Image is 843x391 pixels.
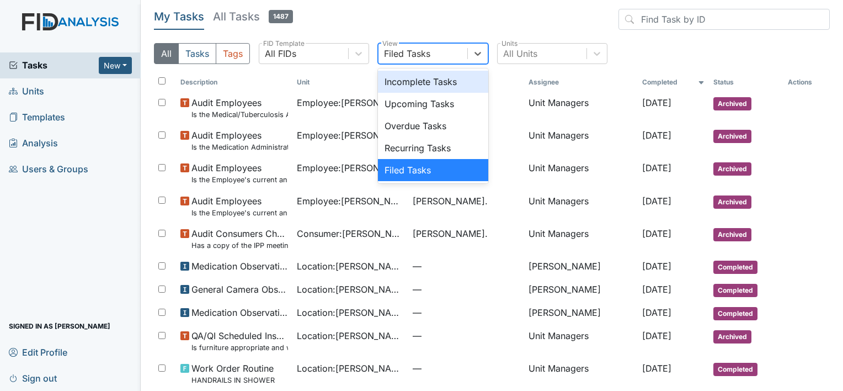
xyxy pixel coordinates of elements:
span: Users & Groups [9,161,88,178]
span: Medication Observation Checklist [191,260,287,273]
th: Toggle SortBy [176,73,292,92]
button: Tasks [178,43,216,64]
div: All Units [503,47,537,60]
div: Type filter [154,43,250,64]
span: [DATE] [642,284,671,295]
span: Employee : [PERSON_NAME] [297,96,404,109]
td: Unit Managers [524,124,638,157]
div: Overdue Tasks [378,115,488,137]
span: [DATE] [642,130,671,141]
input: Find Task by ID [618,9,830,30]
span: Units [9,83,44,100]
td: [PERSON_NAME] [524,302,638,325]
div: Recurring Tasks [378,137,488,159]
span: [PERSON_NAME]. [413,227,488,240]
span: Audit Consumers Charts Has a copy of the IPP meeting been sent to the Parent/Guardian within 30 d... [191,227,287,251]
span: Audit Employees Is the Medical/Tuberculosis Assessment updated annually? [191,96,287,120]
span: Location : [PERSON_NAME]. [297,306,404,319]
span: [PERSON_NAME]. [413,194,488,208]
th: Toggle SortBy [709,73,783,92]
span: Employee : [PERSON_NAME] [PERSON_NAME] [297,129,404,142]
span: Archived [713,130,751,143]
h5: My Tasks [154,9,204,24]
a: Tasks [9,59,99,72]
span: [DATE] [642,162,671,173]
span: Archived [713,196,751,209]
small: Is furniture appropriate and well-maintained (broken, missing pieces, sufficient number for seati... [191,342,287,353]
span: [DATE] [642,228,671,239]
span: Consumer : [PERSON_NAME] [297,227,404,240]
span: Templates [9,109,65,126]
span: Completed [713,284,757,297]
span: Analysis [9,135,58,152]
td: Unit Managers [524,190,638,223]
span: Archived [713,162,751,176]
td: [PERSON_NAME] [524,255,638,278]
span: — [413,329,520,342]
small: Is the Medication Administration certificate found in the file? [191,142,287,152]
button: All [154,43,179,64]
div: Upcoming Tasks [378,93,488,115]
span: [DATE] [642,330,671,341]
td: Unit Managers [524,223,638,255]
span: Edit Profile [9,344,67,361]
th: Toggle SortBy [638,73,709,92]
span: Employee : [PERSON_NAME] [297,161,404,175]
span: General Camera Observation [191,283,287,296]
span: Location : [PERSON_NAME]. [297,362,404,375]
span: Signed in as [PERSON_NAME] [9,318,110,335]
span: Audit Employees Is the Medication Administration certificate found in the file? [191,129,287,152]
span: Archived [713,330,751,344]
span: 1487 [269,10,293,23]
span: Location : [PERSON_NAME]. [297,260,404,273]
span: Medication Observation Checklist [191,306,287,319]
td: Unit Managers [524,92,638,124]
div: Incomplete Tasks [378,71,488,93]
span: — [413,283,520,296]
span: Location : [PERSON_NAME]. [297,283,404,296]
th: Actions [783,73,830,92]
span: Audit Employees Is the Employee's current annual Performance Evaluation on file? [191,161,287,185]
td: Unit Managers [524,325,638,357]
span: — [413,306,520,319]
small: Is the Employee's current annual Performance Evaluation on file? [191,208,287,218]
span: — [413,362,520,375]
td: Unit Managers [524,357,638,390]
small: Is the Medical/Tuberculosis Assessment updated annually? [191,109,287,120]
span: Work Order Routine HANDRAILS IN SHOWER [191,362,275,385]
th: Toggle SortBy [292,73,408,92]
span: Archived [713,228,751,241]
span: [DATE] [642,196,671,207]
td: Unit Managers [524,157,638,189]
span: [DATE] [642,307,671,318]
small: HANDRAILS IN SHOWER [191,375,275,385]
small: Is the Employee's current annual Performance Evaluation on file? [191,175,287,185]
div: Filed Tasks [378,159,488,181]
input: Toggle All Rows Selected [158,77,166,84]
span: Archived [713,97,751,110]
div: All FIDs [265,47,296,60]
button: New [99,57,132,74]
h5: All Tasks [213,9,293,24]
span: Location : [PERSON_NAME]. [297,329,404,342]
span: Employee : [PERSON_NAME] [297,194,404,208]
small: Has a copy of the IPP meeting been sent to the Parent/Guardian [DATE] of the meeting? [191,240,287,251]
th: Assignee [524,73,638,92]
span: Audit Employees Is the Employee's current annual Performance Evaluation on file? [191,194,287,218]
span: [DATE] [642,261,671,272]
span: [DATE] [642,97,671,108]
div: Filed Tasks [384,47,430,60]
span: Completed [713,363,757,376]
span: Sign out [9,369,57,387]
span: Completed [713,307,757,320]
td: [PERSON_NAME] [524,278,638,302]
span: [DATE] [642,363,671,374]
span: QA/QI Scheduled Inspection Is furniture appropriate and well-maintained (broken, missing pieces, ... [191,329,287,353]
span: — [413,260,520,273]
span: Completed [713,261,757,274]
button: Tags [216,43,250,64]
